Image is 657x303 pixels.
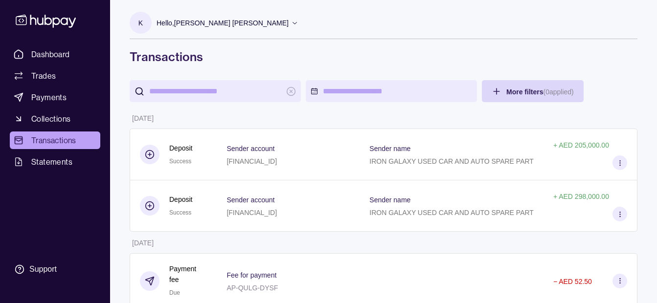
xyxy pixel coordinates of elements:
[506,88,574,96] span: More filters
[169,209,191,216] span: Success
[369,196,410,204] p: Sender name
[149,80,281,102] input: search
[10,67,100,85] a: Trades
[10,131,100,149] a: Transactions
[227,157,277,165] p: [FINANCIAL_ID]
[227,209,277,216] p: [FINANCIAL_ID]
[169,143,192,153] p: Deposit
[130,49,637,65] h1: Transactions
[169,194,192,205] p: Deposit
[169,158,191,165] span: Success
[132,114,154,122] p: [DATE]
[10,153,100,171] a: Statements
[553,278,592,285] p: − AED 52.50
[10,110,100,128] a: Collections
[31,156,72,168] span: Statements
[553,141,609,149] p: + AED 205,000.00
[132,239,154,247] p: [DATE]
[553,193,609,200] p: + AED 298,000.00
[10,45,100,63] a: Dashboard
[10,259,100,280] a: Support
[369,209,534,216] p: IRON GALAXY USED CAR AND AUTO SPARE PART
[482,80,584,102] button: More filters(0applied)
[169,289,180,296] span: Due
[227,145,274,152] p: Sender account
[227,196,274,204] p: Sender account
[31,91,67,103] span: Payments
[29,264,57,275] div: Support
[10,88,100,106] a: Payments
[227,284,278,292] p: AP-QULG-DYSF
[227,271,276,279] p: Fee for payment
[543,88,573,96] p: ( 0 applied)
[157,18,289,28] p: Hello, [PERSON_NAME] [PERSON_NAME]
[169,263,207,285] p: Payment fee
[31,134,76,146] span: Transactions
[31,70,56,82] span: Trades
[31,48,70,60] span: Dashboard
[138,18,143,28] p: K
[369,145,410,152] p: Sender name
[31,113,70,125] span: Collections
[369,157,534,165] p: IRON GALAXY USED CAR AND AUTO SPARE PART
